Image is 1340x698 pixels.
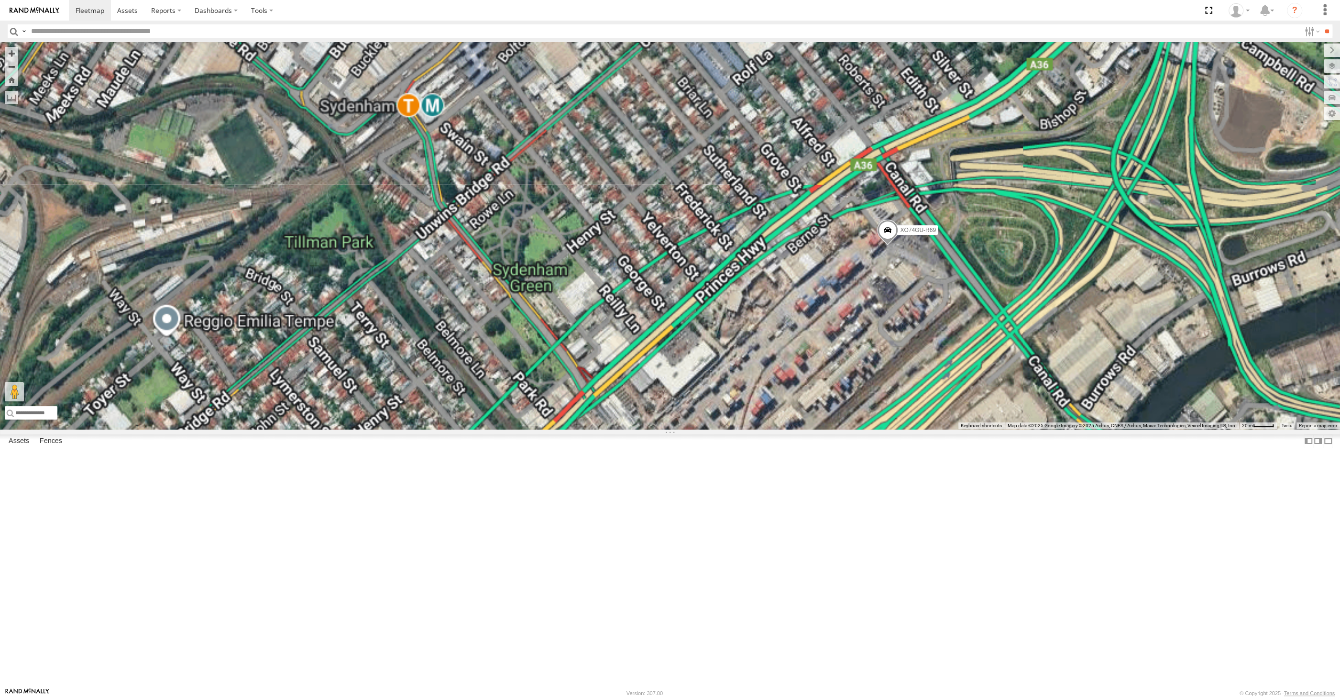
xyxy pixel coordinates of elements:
[1008,423,1236,428] span: Map data ©2025 Google Imagery ©2025 Airbus, CNES / Airbus, Maxar Technologies, Vexcel Imaging US,...
[1239,422,1277,429] button: Map Scale: 20 m per 40 pixels
[1301,24,1321,38] label: Search Filter Options
[1287,3,1302,18] i: ?
[961,422,1002,429] button: Keyboard shortcuts
[1282,424,1292,428] a: Terms (opens in new tab)
[5,47,18,60] button: Zoom in
[35,434,67,448] label: Fences
[1324,107,1340,120] label: Map Settings
[1299,423,1337,428] a: Report a map error
[1313,434,1323,448] label: Dock Summary Table to the Right
[1225,3,1253,18] div: Quang MAC
[5,73,18,86] button: Zoom Home
[5,688,49,698] a: Visit our Website
[1304,434,1313,448] label: Dock Summary Table to the Left
[626,690,663,696] div: Version: 307.00
[1240,690,1335,696] div: © Copyright 2025 -
[10,7,59,14] img: rand-logo.svg
[1242,423,1253,428] span: 20 m
[1284,690,1335,696] a: Terms and Conditions
[5,91,18,104] label: Measure
[5,60,18,73] button: Zoom out
[1323,434,1333,448] label: Hide Summary Table
[4,434,34,448] label: Assets
[5,382,24,401] button: Drag Pegman onto the map to open Street View
[900,227,936,233] span: XO74GU-R69
[20,24,28,38] label: Search Query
